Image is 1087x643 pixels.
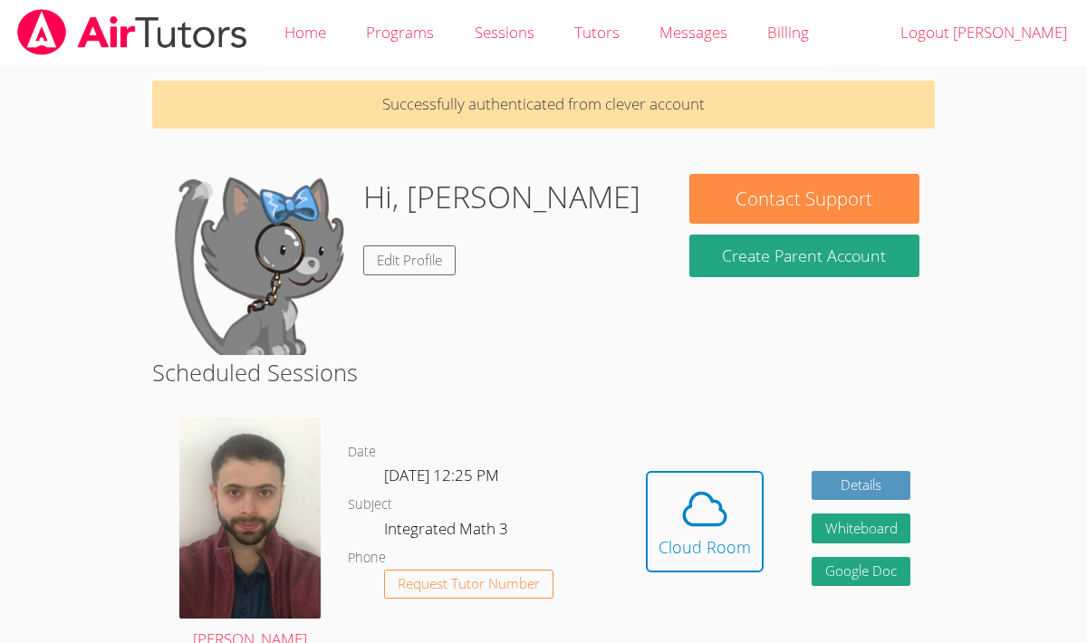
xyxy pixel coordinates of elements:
[689,174,919,224] button: Contact Support
[152,81,935,129] p: Successfully authenticated from clever account
[179,417,321,619] img: avatar.png
[812,557,911,587] a: Google Doc
[168,174,349,355] img: default.png
[384,570,553,600] button: Request Tutor Number
[348,494,392,516] dt: Subject
[812,471,911,501] a: Details
[348,441,376,464] dt: Date
[384,516,512,547] dd: Integrated Math 3
[152,355,935,389] h2: Scheduled Sessions
[348,547,386,570] dt: Phone
[659,22,727,43] span: Messages
[15,9,249,55] img: airtutors_banner-c4298cdbf04f3fff15de1276eac7730deb9818008684d7c2e4769d2f7ddbe033.png
[363,174,640,220] h1: Hi, [PERSON_NAME]
[398,577,540,590] span: Request Tutor Number
[689,235,919,277] button: Create Parent Account
[363,245,456,275] a: Edit Profile
[812,513,911,543] button: Whiteboard
[646,471,764,572] button: Cloud Room
[384,465,499,485] span: [DATE] 12:25 PM
[659,534,751,560] div: Cloud Room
